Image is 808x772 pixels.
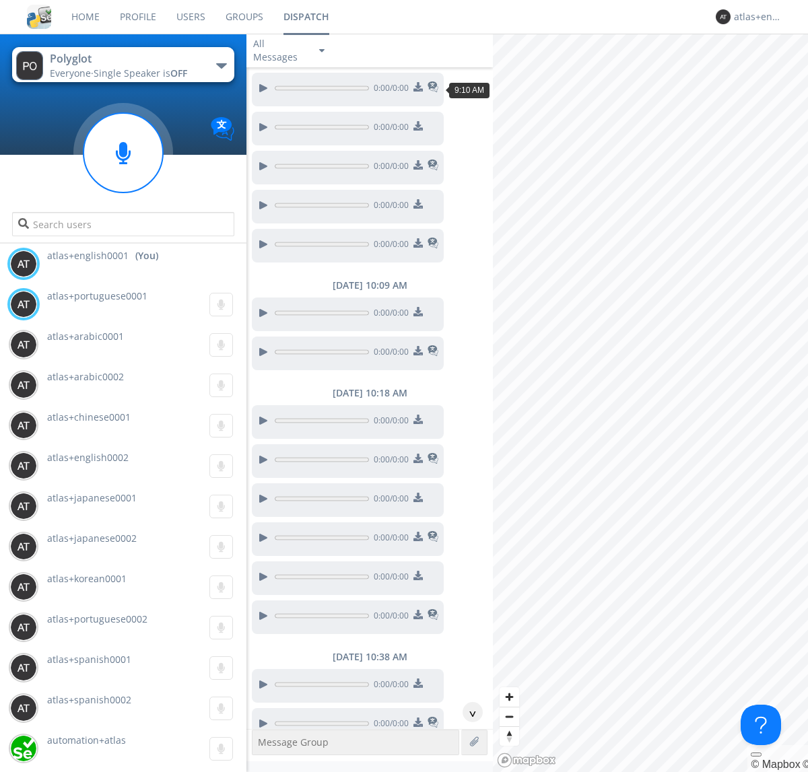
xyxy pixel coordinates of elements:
img: translated-message [428,717,438,728]
img: download media button [413,199,423,209]
div: All Messages [253,37,307,64]
img: 373638.png [16,51,43,80]
span: atlas+japanese0002 [47,532,137,545]
span: 0:00 / 0:00 [369,238,409,253]
button: Reset bearing to north [500,726,519,746]
span: 0:00 / 0:00 [369,307,409,322]
span: This is a translated message [428,607,438,625]
img: download media button [413,121,423,131]
span: This is a translated message [428,236,438,253]
div: (You) [135,249,158,262]
div: ^ [463,702,483,722]
img: translated-message [428,160,438,170]
a: Mapbox [751,759,800,770]
a: Mapbox logo [497,752,556,768]
span: 0:00 / 0:00 [369,121,409,136]
button: PolyglotEveryone·Single Speaker isOFF [12,47,234,82]
span: This is a translated message [428,157,438,175]
img: caret-down-sm.svg [319,49,325,52]
span: 0:00 / 0:00 [369,678,409,693]
span: atlas+english0001 [47,249,129,262]
img: download media button [413,238,423,248]
span: 0:00 / 0:00 [369,415,409,429]
img: download media button [413,82,423,92]
span: This is a translated message [428,529,438,547]
span: atlas+spanish0002 [47,693,131,706]
div: atlas+english0001 [734,10,784,24]
img: 373638.png [10,372,37,398]
img: 373638.png [10,250,37,277]
img: download media button [413,454,423,463]
img: download media button [413,346,423,355]
input: Search users [12,212,234,236]
img: 373638.png [10,493,37,520]
span: 0:00 / 0:00 [369,82,409,97]
span: atlas+arabic0002 [47,370,124,383]
iframe: Toggle Customer Support [741,705,781,745]
div: Everyone · [50,67,201,80]
div: [DATE] 10:18 AM [246,386,493,400]
span: 0:00 / 0:00 [369,346,409,361]
img: 373638.png [10,291,37,318]
img: 373638.png [10,331,37,358]
img: Translation enabled [211,117,234,141]
span: 0:00 / 0:00 [369,571,409,586]
span: 0:00 / 0:00 [369,532,409,547]
img: download media button [413,493,423,502]
img: download media button [413,571,423,580]
img: download media button [413,678,423,688]
img: download media button [413,160,423,170]
img: translated-message [428,238,438,248]
span: atlas+spanish0001 [47,653,131,666]
span: 0:00 / 0:00 [369,610,409,625]
span: This is a translated message [428,343,438,361]
button: Zoom in [500,687,519,707]
span: 0:00 / 0:00 [369,454,409,468]
img: translated-message [428,531,438,542]
img: 373638.png [10,452,37,479]
img: cddb5a64eb264b2086981ab96f4c1ba7 [27,5,51,29]
img: d2d01cd9b4174d08988066c6d424eccd [10,735,37,762]
button: Toggle attribution [751,752,762,757]
img: 373638.png [10,533,37,560]
img: translated-message [428,345,438,356]
img: 373638.png [10,412,37,439]
span: atlas+japanese0001 [47,491,137,504]
span: automation+atlas [47,734,126,746]
span: Reset bearing to north [500,727,519,746]
span: OFF [170,67,187,79]
img: download media button [413,532,423,541]
span: atlas+portuguese0001 [47,289,147,302]
span: atlas+chinese0001 [47,411,131,423]
img: 373638.png [10,695,37,722]
span: This is a translated message [428,79,438,97]
span: 0:00 / 0:00 [369,493,409,507]
div: Polyglot [50,51,201,67]
img: translated-message [428,81,438,92]
img: 373638.png [10,614,37,641]
img: download media button [413,415,423,424]
span: atlas+english0002 [47,451,129,464]
span: Single Speaker is [94,67,187,79]
div: [DATE] 10:38 AM [246,650,493,664]
span: 9:10 AM [454,85,484,95]
img: translated-message [428,453,438,464]
img: translated-message [428,609,438,620]
div: [DATE] 10:09 AM [246,279,493,292]
span: atlas+korean0001 [47,572,127,585]
img: 373638.png [10,573,37,600]
span: This is a translated message [428,451,438,468]
img: 373638.png [716,9,731,24]
img: download media button [413,717,423,727]
button: Zoom out [500,707,519,726]
span: atlas+portuguese0002 [47,612,147,625]
span: This is a translated message [428,715,438,732]
span: atlas+arabic0001 [47,330,124,343]
img: download media button [413,307,423,316]
span: 0:00 / 0:00 [369,160,409,175]
img: download media button [413,610,423,619]
span: 0:00 / 0:00 [369,717,409,732]
span: 0:00 / 0:00 [369,199,409,214]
